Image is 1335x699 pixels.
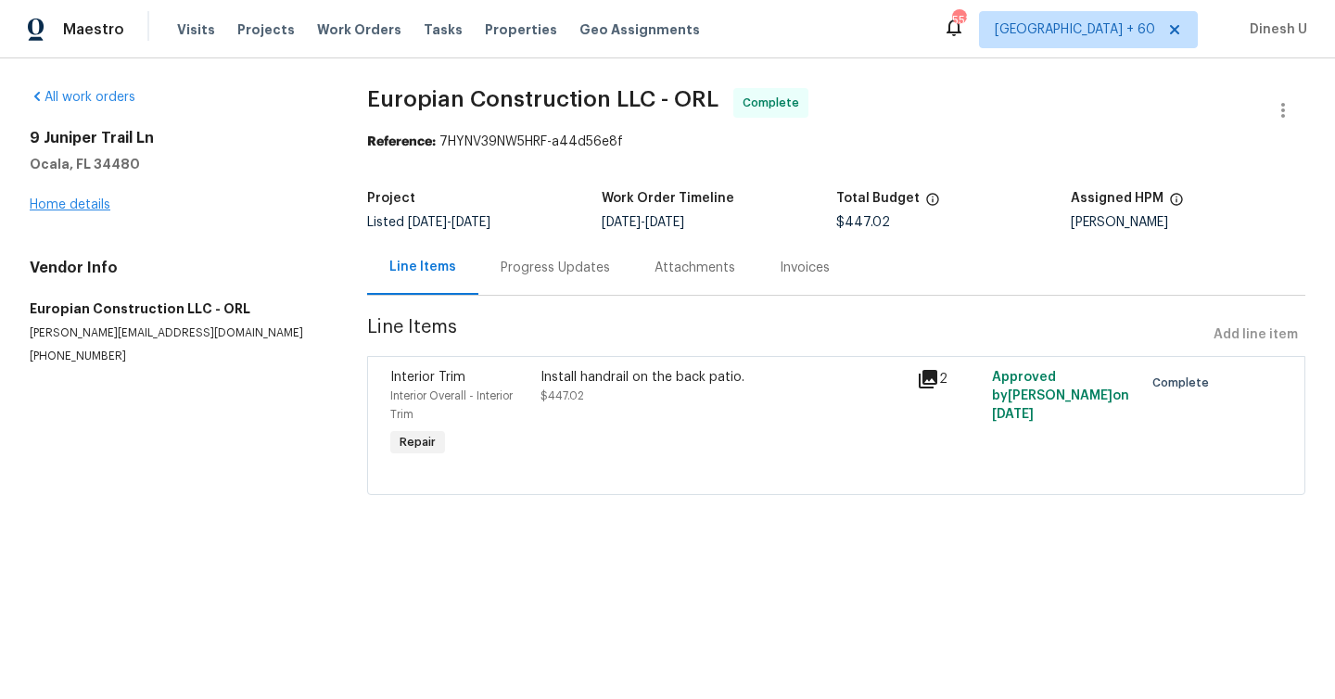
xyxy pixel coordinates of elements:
[392,433,443,451] span: Repair
[367,135,436,148] b: Reference:
[317,20,401,39] span: Work Orders
[602,192,734,205] h5: Work Order Timeline
[30,155,323,173] h5: Ocala, FL 34480
[743,94,807,112] span: Complete
[389,258,456,276] div: Line Items
[917,368,981,390] div: 2
[367,192,415,205] h5: Project
[30,325,323,341] p: [PERSON_NAME][EMAIL_ADDRESS][DOMAIN_NAME]
[237,20,295,39] span: Projects
[451,216,490,229] span: [DATE]
[1071,192,1163,205] h5: Assigned HPM
[655,259,735,277] div: Attachments
[390,390,513,420] span: Interior Overall - Interior Trim
[30,198,110,211] a: Home details
[952,11,965,30] div: 553
[390,371,465,384] span: Interior Trim
[836,216,890,229] span: $447.02
[30,299,323,318] h5: Europian Construction LLC - ORL
[579,20,700,39] span: Geo Assignments
[602,216,684,229] span: -
[836,192,920,205] h5: Total Budget
[485,20,557,39] span: Properties
[780,259,830,277] div: Invoices
[63,20,124,39] span: Maestro
[30,91,135,104] a: All work orders
[367,318,1206,352] span: Line Items
[367,88,718,110] span: Europian Construction LLC - ORL
[408,216,490,229] span: -
[540,368,906,387] div: Install handrail on the back patio.
[1152,374,1216,392] span: Complete
[30,129,323,147] h2: 9 Juniper Trail Ln
[645,216,684,229] span: [DATE]
[367,133,1305,151] div: 7HYNV39NW5HRF-a44d56e8f
[408,216,447,229] span: [DATE]
[1242,20,1307,39] span: Dinesh U
[30,349,323,364] p: [PHONE_NUMBER]
[1169,192,1184,216] span: The hpm assigned to this work order.
[925,192,940,216] span: The total cost of line items that have been proposed by Opendoor. This sum includes line items th...
[30,259,323,277] h4: Vendor Info
[424,23,463,36] span: Tasks
[540,390,584,401] span: $447.02
[177,20,215,39] span: Visits
[602,216,641,229] span: [DATE]
[992,371,1129,421] span: Approved by [PERSON_NAME] on
[1071,216,1305,229] div: [PERSON_NAME]
[367,216,490,229] span: Listed
[501,259,610,277] div: Progress Updates
[995,20,1155,39] span: [GEOGRAPHIC_DATA] + 60
[992,408,1034,421] span: [DATE]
